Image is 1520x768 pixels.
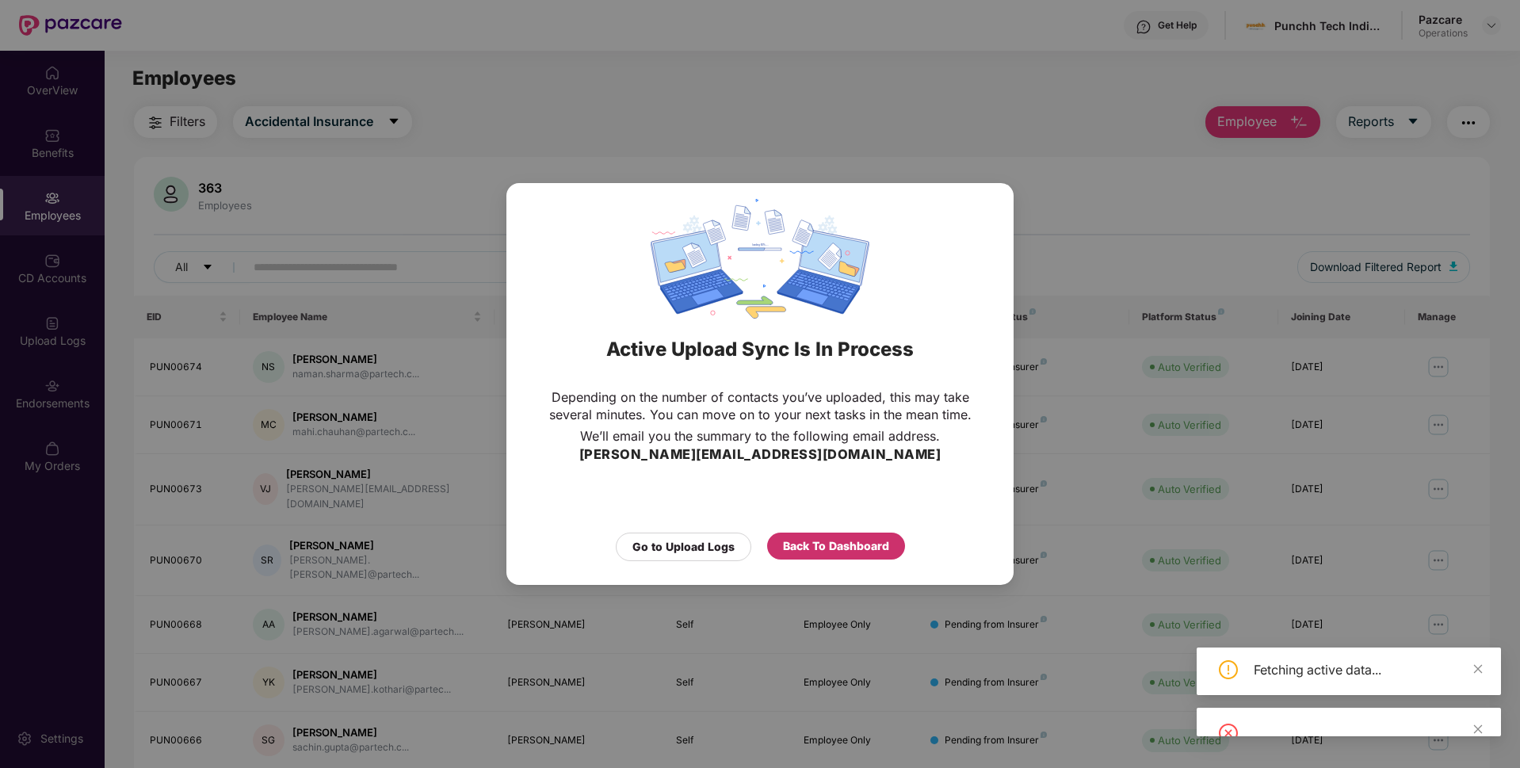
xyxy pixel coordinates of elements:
div: Fetching active data... [1254,660,1482,679]
img: svg+xml;base64,PHN2ZyBpZD0iRGF0YV9zeW5jaW5nIiB4bWxucz0iaHR0cDovL3d3dy53My5vcmcvMjAwMC9zdmciIHdpZH... [651,199,869,319]
h3: [PERSON_NAME][EMAIL_ADDRESS][DOMAIN_NAME] [579,445,941,465]
span: close [1472,724,1484,735]
div: Active Upload Sync Is In Process [526,319,994,380]
div: Go to Upload Logs [632,538,735,556]
div: Back To Dashboard [783,537,889,555]
p: We’ll email you the summary to the following email address. [580,427,940,445]
span: close [1472,663,1484,674]
p: Depending on the number of contacts you’ve uploaded, this may take several minutes. You can move ... [538,388,982,423]
span: exclamation-circle [1219,660,1238,679]
span: close-circle [1219,724,1238,743]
